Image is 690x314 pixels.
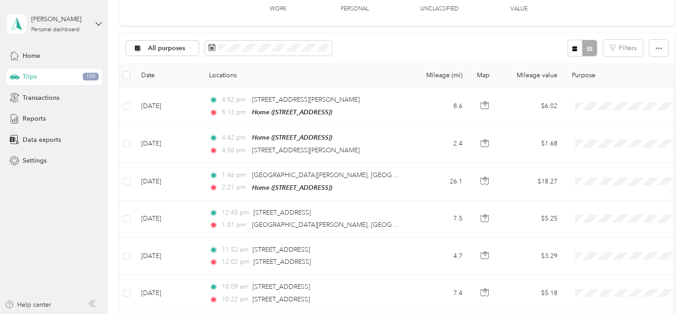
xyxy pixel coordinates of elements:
p: Unclassified [420,5,458,13]
span: 12:02 pm [222,257,249,267]
span: Home ([STREET_ADDRESS]) [252,108,332,116]
span: [STREET_ADDRESS] [253,258,311,266]
th: Mileage (mi) [410,63,470,88]
td: $5.18 [501,275,565,312]
td: [DATE] [134,163,202,201]
span: Home ([STREET_ADDRESS]) [252,134,332,141]
iframe: Everlance-gr Chat Button Frame [639,263,690,314]
td: [DATE] [134,275,202,312]
span: 12:45 pm [222,208,249,218]
td: $18.27 [501,163,565,201]
td: 7.5 [410,201,470,238]
div: [PERSON_NAME] [31,14,88,24]
span: All purposes [148,45,186,52]
span: 10:09 am [222,282,248,292]
td: [DATE] [134,201,202,238]
span: Settings [23,156,47,165]
span: [STREET_ADDRESS] [252,295,310,303]
td: 8.6 [410,88,470,125]
td: $6.02 [501,88,565,125]
th: Locations [202,63,410,88]
span: Home [23,51,40,61]
button: Filters [603,40,643,56]
span: 2:21 pm [222,183,247,192]
span: 1:46 pm [222,170,247,180]
span: 11:52 am [222,245,248,255]
span: 5:13 pm [222,108,247,117]
p: Personal [341,5,369,13]
span: 4:42 pm [222,133,247,143]
th: Map [470,63,501,88]
span: [STREET_ADDRESS] [252,283,310,291]
td: 26.1 [410,163,470,201]
span: 4:50 pm [222,145,247,155]
td: [DATE] [134,88,202,125]
span: [STREET_ADDRESS] [253,209,311,216]
td: 2.4 [410,125,470,163]
th: Mileage value [501,63,565,88]
td: 7.4 [410,275,470,312]
span: Reports [23,114,46,123]
div: Personal dashboard [31,27,80,33]
button: Help center [5,300,51,309]
th: Date [134,63,202,88]
p: Value [510,5,528,13]
span: [GEOGRAPHIC_DATA][PERSON_NAME], [GEOGRAPHIC_DATA], [GEOGRAPHIC_DATA] [252,171,505,179]
span: 1:01 pm [222,220,247,230]
td: $3.29 [501,238,565,275]
span: 109 [83,73,99,81]
span: 10:22 am [222,295,248,305]
span: [STREET_ADDRESS][PERSON_NAME] [252,96,360,103]
span: Data exports [23,135,61,145]
td: $1.68 [501,125,565,163]
span: [STREET_ADDRESS][PERSON_NAME] [252,146,360,154]
p: Work [270,5,286,13]
span: Transactions [23,93,59,103]
td: 4.7 [410,238,470,275]
span: [GEOGRAPHIC_DATA][PERSON_NAME], [GEOGRAPHIC_DATA], [GEOGRAPHIC_DATA] [252,221,505,229]
td: [DATE] [134,238,202,275]
span: Trips [23,72,37,81]
span: [STREET_ADDRESS] [252,246,310,253]
td: $5.25 [501,201,565,238]
span: Home ([STREET_ADDRESS]) [252,184,332,191]
td: [DATE] [134,125,202,163]
span: 4:52 pm [222,95,247,105]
